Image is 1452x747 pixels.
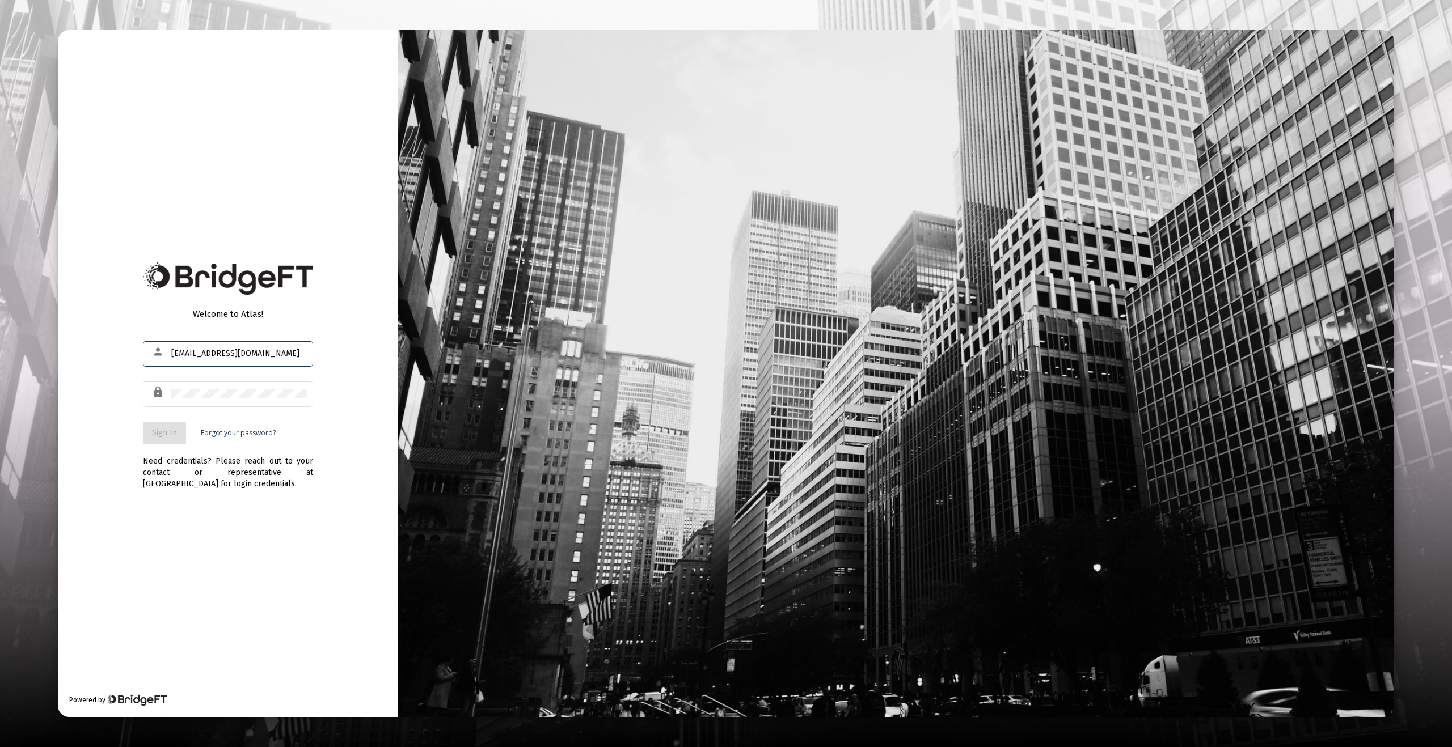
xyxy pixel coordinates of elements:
img: Bridge Financial Technology Logo [107,694,166,706]
div: Welcome to Atlas! [143,308,313,320]
div: Powered by [69,694,166,706]
span: Sign In [152,428,177,438]
img: Bridge Financial Technology Logo [143,262,313,295]
div: Need credentials? Please reach out to your contact or representative at [GEOGRAPHIC_DATA] for log... [143,444,313,490]
a: Forgot your password? [201,427,276,439]
mat-icon: person [152,345,166,359]
button: Sign In [143,422,186,444]
mat-icon: lock [152,385,166,399]
input: Email or Username [171,349,307,358]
